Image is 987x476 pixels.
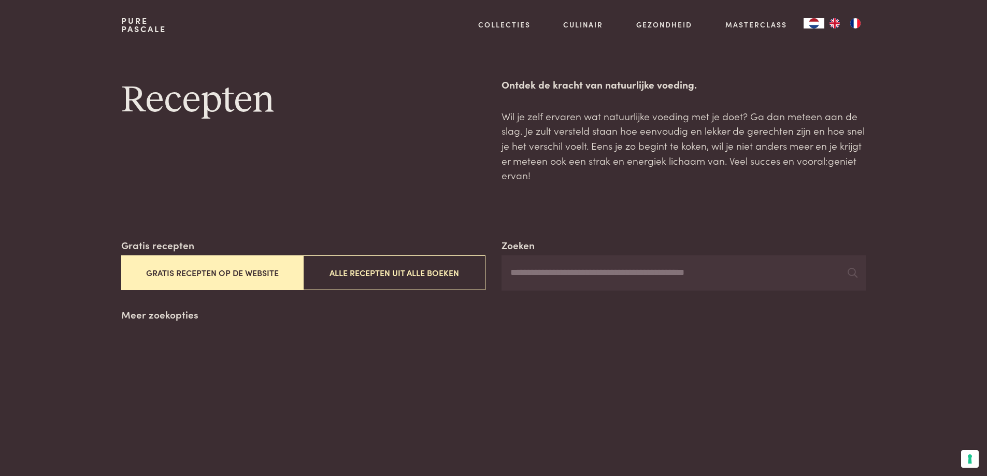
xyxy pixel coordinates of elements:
a: NL [804,18,824,28]
label: Zoeken [502,238,535,253]
button: Alle recepten uit alle boeken [303,255,485,290]
a: Collecties [478,19,531,30]
a: FR [845,18,866,28]
a: Gezondheid [636,19,692,30]
a: EN [824,18,845,28]
p: Wil je zelf ervaren wat natuurlijke voeding met je doet? Ga dan meteen aan de slag. Je zult verst... [502,109,865,183]
strong: Ontdek de kracht van natuurlijke voeding. [502,77,697,91]
button: Gratis recepten op de website [121,255,303,290]
h1: Recepten [121,77,485,124]
div: Language [804,18,824,28]
button: Uw voorkeuren voor toestemming voor trackingtechnologieën [961,450,979,468]
aside: Language selected: Nederlands [804,18,866,28]
label: Gratis recepten [121,238,194,253]
a: Culinair [563,19,603,30]
a: PurePascale [121,17,166,33]
a: Masterclass [725,19,787,30]
ul: Language list [824,18,866,28]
